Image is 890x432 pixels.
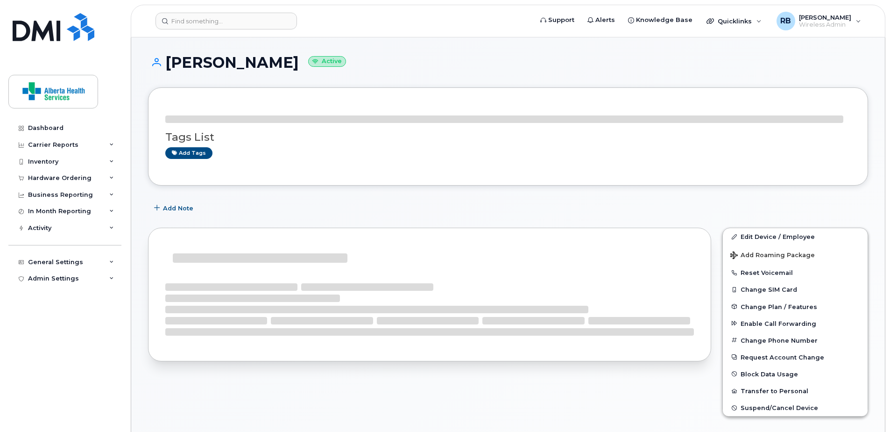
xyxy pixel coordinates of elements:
[741,320,816,327] span: Enable Call Forwarding
[148,200,201,216] button: Add Note
[723,382,868,399] button: Transfer to Personal
[723,399,868,416] button: Suspend/Cancel Device
[723,349,868,366] button: Request Account Change
[163,204,193,213] span: Add Note
[723,315,868,332] button: Enable Call Forwarding
[723,245,868,264] button: Add Roaming Package
[741,303,817,310] span: Change Plan / Features
[165,131,851,143] h3: Tags List
[148,54,868,71] h1: [PERSON_NAME]
[723,298,868,315] button: Change Plan / Features
[723,264,868,281] button: Reset Voicemail
[723,228,868,245] a: Edit Device / Employee
[730,252,815,260] span: Add Roaming Package
[165,147,212,159] a: Add tags
[723,366,868,382] button: Block Data Usage
[723,332,868,349] button: Change Phone Number
[308,56,346,67] small: Active
[741,404,818,411] span: Suspend/Cancel Device
[723,281,868,298] button: Change SIM Card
